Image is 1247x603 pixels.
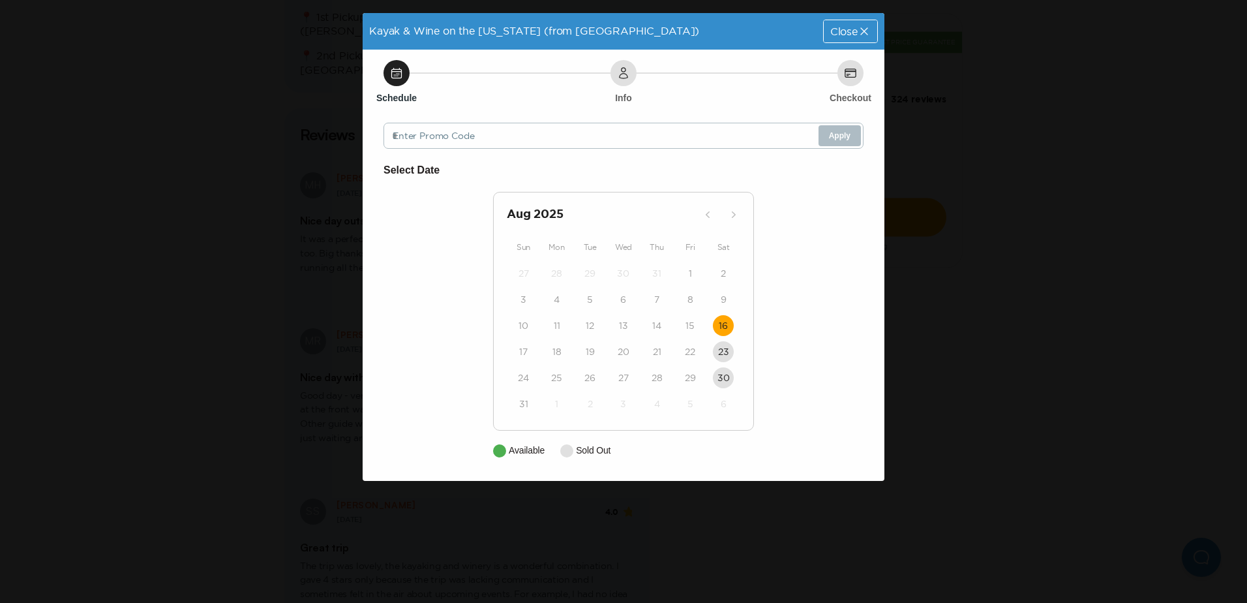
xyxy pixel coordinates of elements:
time: 6 [721,397,727,410]
button: 7 [646,289,667,310]
time: 20 [618,345,629,358]
button: 21 [646,341,667,362]
time: 31 [519,397,528,410]
button: 30 [713,367,734,388]
button: 1 [547,394,567,414]
button: 10 [513,315,534,336]
time: 29 [584,267,595,280]
h6: Select Date [383,162,864,179]
button: 16 [713,315,734,336]
time: 2 [588,397,593,410]
time: 17 [519,345,528,358]
button: 9 [713,289,734,310]
button: 23 [713,341,734,362]
time: 18 [552,345,562,358]
div: Mon [540,240,573,255]
time: 23 [718,345,729,358]
button: 5 [680,394,700,414]
button: 2 [713,263,734,284]
time: 27 [518,267,529,280]
time: 5 [687,397,693,410]
button: 28 [646,367,667,388]
time: 26 [584,371,595,384]
time: 30 [617,267,629,280]
time: 6 [620,293,626,306]
time: 8 [687,293,693,306]
button: 4 [547,289,567,310]
time: 4 [654,397,660,410]
span: Close [830,26,858,37]
div: Wed [607,240,640,255]
h6: Info [615,91,632,104]
time: 21 [653,345,661,358]
button: 27 [513,263,534,284]
time: 27 [618,371,629,384]
span: Kayak & Wine on the [US_STATE] (from [GEOGRAPHIC_DATA]) [369,25,699,37]
time: 13 [619,319,628,332]
time: 2 [721,267,726,280]
time: 12 [586,319,594,332]
button: 13 [613,315,634,336]
time: 28 [652,371,663,384]
time: 29 [685,371,696,384]
time: 16 [719,319,728,332]
button: 11 [547,315,567,336]
p: Available [509,444,545,457]
button: 22 [680,341,700,362]
button: 17 [513,341,534,362]
time: 14 [652,319,661,332]
h6: Schedule [376,91,417,104]
time: 5 [587,293,593,306]
time: 4 [554,293,560,306]
button: 15 [680,315,700,336]
button: 20 [613,341,634,362]
button: 6 [613,289,634,310]
button: 1 [680,263,700,284]
button: 31 [646,263,667,284]
h6: Checkout [830,91,871,104]
button: 18 [547,341,567,362]
button: 14 [646,315,667,336]
time: 19 [586,345,595,358]
h2: Aug 2025 [507,206,697,224]
button: 3 [513,289,534,310]
div: Sat [707,240,740,255]
div: Fri [674,240,707,255]
button: 31 [513,394,534,414]
button: 5 [580,289,601,310]
button: 2 [580,394,601,414]
button: 29 [680,367,700,388]
button: 12 [580,315,601,336]
button: 8 [680,289,700,310]
button: 30 [613,263,634,284]
button: 29 [580,263,601,284]
time: 30 [717,371,730,384]
div: Tue [573,240,607,255]
div: Thu [640,240,674,255]
p: Sold Out [576,444,610,457]
time: 3 [520,293,526,306]
button: 26 [580,367,601,388]
button: 27 [613,367,634,388]
time: 7 [654,293,659,306]
time: 28 [551,267,562,280]
time: 9 [721,293,727,306]
button: 28 [547,263,567,284]
time: 15 [685,319,695,332]
time: 25 [551,371,562,384]
button: 19 [580,341,601,362]
time: 24 [518,371,529,384]
button: 3 [613,394,634,414]
time: 1 [689,267,692,280]
time: 10 [518,319,528,332]
button: 24 [513,367,534,388]
button: 6 [713,394,734,414]
button: 4 [646,394,667,414]
time: 22 [685,345,695,358]
time: 1 [555,397,558,410]
div: Sun [507,240,540,255]
time: 11 [554,319,560,332]
time: 31 [652,267,661,280]
time: 3 [620,397,626,410]
button: 25 [547,367,567,388]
